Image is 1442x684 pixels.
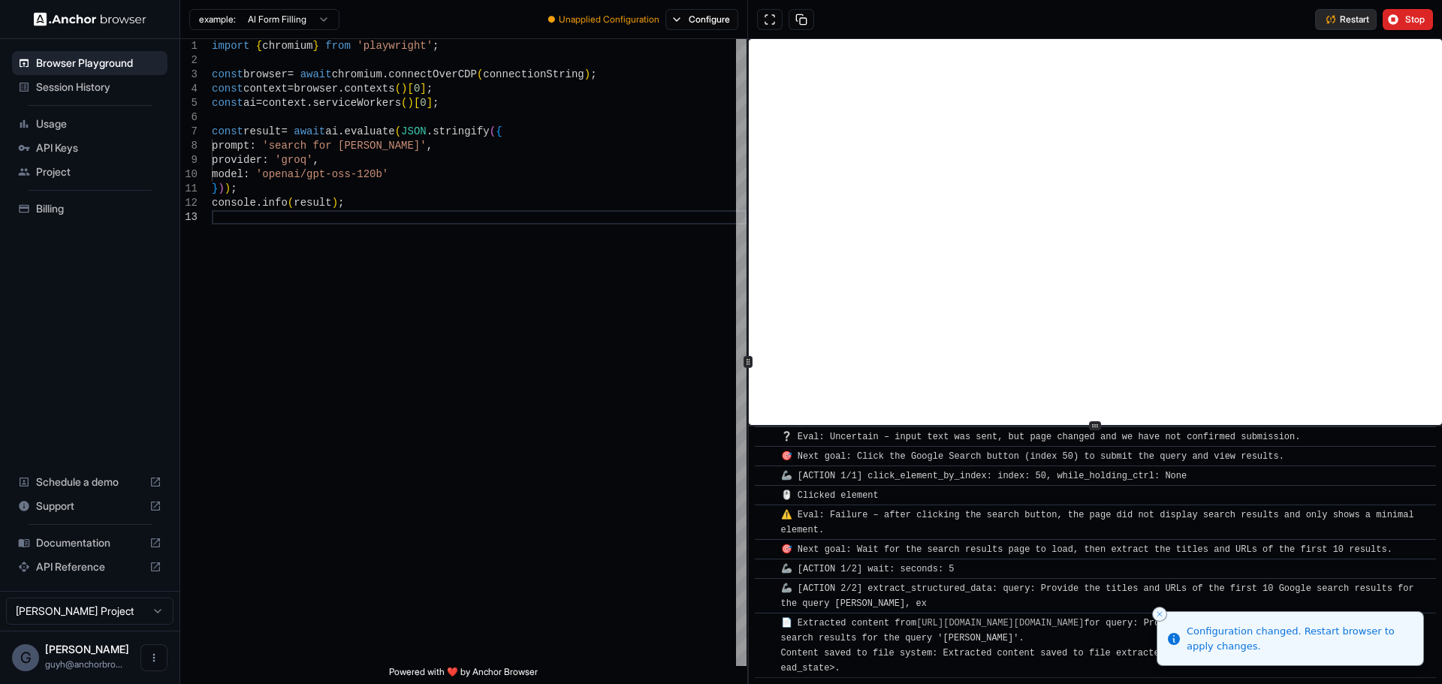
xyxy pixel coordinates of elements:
span: ​ [762,581,770,596]
span: ) [401,83,407,95]
span: info [262,197,288,209]
span: ⚠️ Eval: Failure – after clicking the search button, the page did not display search results and ... [781,510,1419,535]
span: guyh@anchorbrowser.io [45,658,122,670]
span: const [212,97,243,109]
span: 'openai/gpt-oss-120b' [256,168,388,180]
span: stringify [433,125,490,137]
span: , [427,140,433,152]
span: Usage [36,116,161,131]
span: result [243,125,281,137]
span: import [212,40,249,52]
span: . [256,197,262,209]
span: prompt [212,140,249,152]
div: API Keys [12,136,167,160]
div: 9 [180,153,198,167]
span: 0 [414,83,420,95]
span: model [212,168,243,180]
span: [ [407,83,413,95]
span: const [212,83,243,95]
span: : [262,154,268,166]
span: ​ [762,542,770,557]
span: . [306,97,312,109]
span: connectOverCDP [388,68,477,80]
span: ; [433,40,439,52]
span: ​ [762,469,770,484]
span: ( [477,68,483,80]
span: ​ [762,616,770,631]
div: Billing [12,197,167,221]
span: Unapplied Configuration [559,14,659,26]
span: ( [288,197,294,209]
div: Session History [12,75,167,99]
span: 🎯 Next goal: Click the Google Search button (index 50) to submit the query and view results. [781,451,1284,462]
span: ] [420,83,426,95]
span: ] [427,97,433,109]
span: 🎯 Next goal: Wait for the search results page to load, then extract the titles and URLs of the fi... [781,544,1392,555]
span: API Reference [36,559,143,574]
span: ​ [762,449,770,464]
button: Stop [1383,9,1433,30]
span: . [382,68,388,80]
span: 🖱️ Clicked element [781,490,879,501]
div: 10 [180,167,198,182]
span: Stop [1405,14,1426,26]
span: ) [407,97,413,109]
span: serviceWorkers [312,97,401,109]
span: [ [414,97,420,109]
span: chromium [262,40,312,52]
span: ( [395,83,401,95]
span: context [262,97,306,109]
span: example: [199,14,236,26]
span: Support [36,499,143,514]
div: 6 [180,110,198,125]
span: ; [231,182,237,194]
span: ) [218,182,224,194]
span: { [496,125,502,137]
span: ​ [762,508,770,523]
div: 12 [180,196,198,210]
div: 13 [180,210,198,224]
span: = [281,125,287,137]
span: Documentation [36,535,143,550]
div: 1 [180,39,198,53]
span: ; [590,68,596,80]
span: . [338,125,344,137]
span: evaluate [344,125,394,137]
div: Schedule a demo [12,470,167,494]
span: ) [225,182,231,194]
div: Project [12,160,167,184]
button: Restart [1315,9,1377,30]
div: 3 [180,68,198,82]
span: const [212,68,243,80]
img: Anchor Logo [34,12,146,26]
span: Restart [1340,14,1369,26]
div: 7 [180,125,198,139]
a: [URL][DOMAIN_NAME][DOMAIN_NAME] [916,618,1084,628]
span: 🦾 [ACTION 1/2] wait: seconds: 5 [781,564,955,574]
span: { [256,40,262,52]
div: 2 [180,53,198,68]
button: Copy session ID [789,9,814,30]
span: . [338,83,344,95]
span: ; [338,197,344,209]
span: browser [294,83,338,95]
button: Open in full screen [757,9,783,30]
span: 📄 Extracted content from for query: Provide the titles and URLs of the first 10 Google search res... [781,618,1419,673]
button: Configure [665,9,738,30]
div: G [12,644,39,671]
span: await [300,68,332,80]
span: 'search for [PERSON_NAME]' [262,140,426,152]
span: 0 [420,97,426,109]
span: await [294,125,325,137]
div: Browser Playground [12,51,167,75]
span: browser [243,68,288,80]
span: ​ [762,429,770,444]
span: ) [584,68,590,80]
span: . [427,125,433,137]
div: 4 [180,82,198,96]
span: : [249,140,255,152]
span: , [312,154,318,166]
span: Browser Playground [36,56,161,71]
span: connectionString [483,68,584,80]
span: const [212,125,243,137]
